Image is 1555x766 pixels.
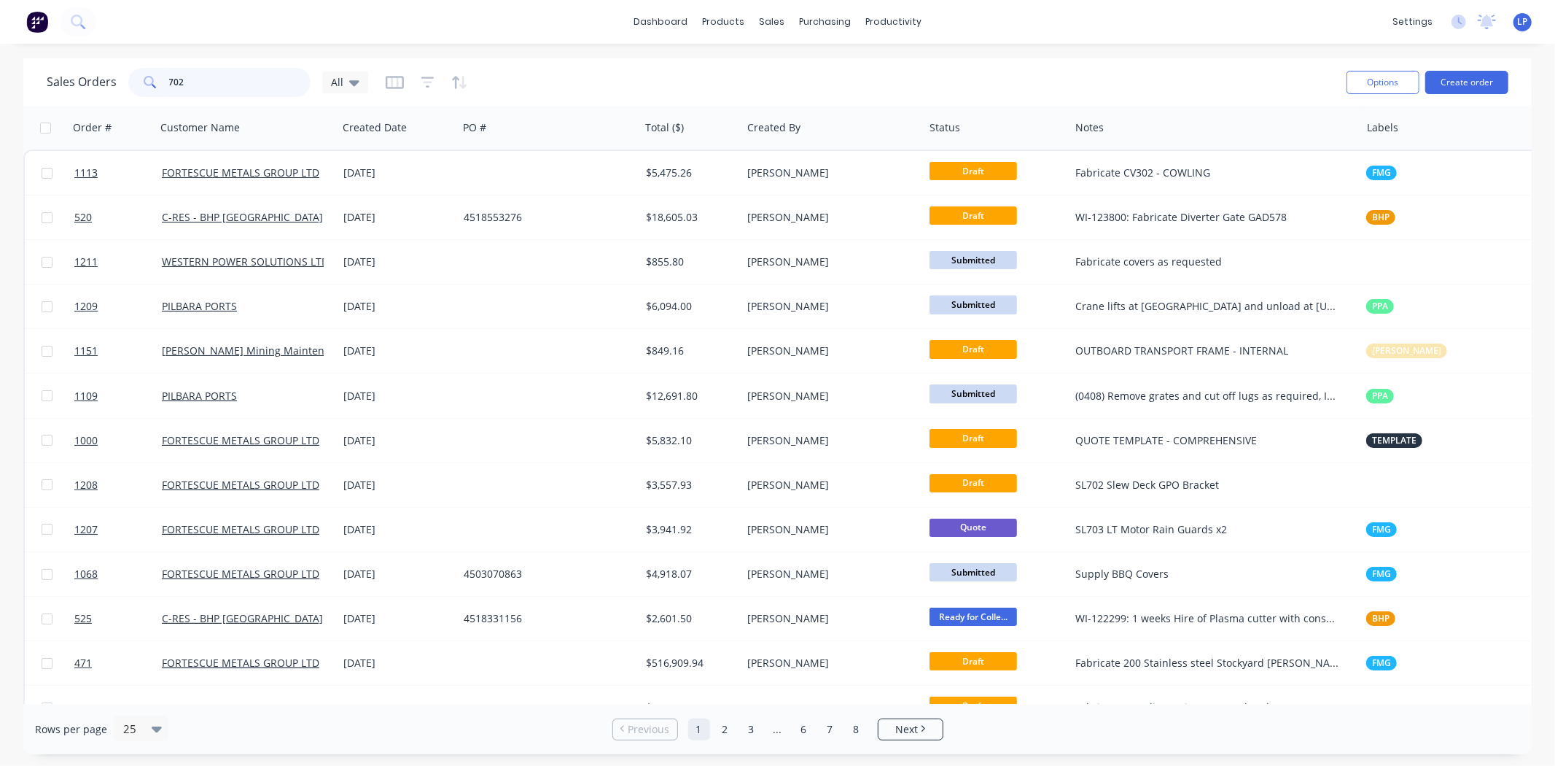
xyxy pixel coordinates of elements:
[1518,15,1528,28] span: LP
[162,611,323,625] a: C-RES - BHP [GEOGRAPHIC_DATA]
[930,563,1017,581] span: Submitted
[74,255,98,269] span: 1211
[74,656,92,670] span: 471
[748,389,910,403] div: [PERSON_NAME]
[930,340,1017,358] span: Draft
[748,166,910,180] div: [PERSON_NAME]
[930,120,960,135] div: Status
[748,478,910,492] div: [PERSON_NAME]
[695,11,752,33] div: products
[752,11,792,33] div: sales
[930,206,1017,225] span: Draft
[930,384,1017,403] span: Submitted
[846,719,868,740] a: Page 8
[162,299,237,313] a: PILBARA PORTS
[343,255,452,269] div: [DATE]
[645,120,684,135] div: Total ($)
[162,478,319,492] a: FORTESCUE METALS GROUP LTD
[748,567,910,581] div: [PERSON_NAME]
[858,11,929,33] div: productivity
[47,75,117,89] h1: Sales Orders
[1366,567,1397,581] button: FMG
[1425,71,1508,94] button: Create order
[895,722,918,737] span: Next
[1075,255,1341,269] div: Fabricate covers as requested
[74,567,98,581] span: 1068
[74,374,162,418] a: 1109
[26,11,48,33] img: Factory
[162,700,319,714] a: FORTESCUE METALS GROUP LTD
[1366,611,1395,626] button: BHP
[343,389,452,403] div: [DATE]
[646,522,732,537] div: $3,941.92
[74,344,98,358] span: 1151
[748,299,910,314] div: [PERSON_NAME]
[343,700,452,715] div: [DATE]
[1347,71,1419,94] button: Options
[819,719,841,740] a: Page 7
[162,166,319,179] a: FORTESCUE METALS GROUP LTD
[74,700,98,715] span: 1206
[1366,299,1394,314] button: PPA
[343,478,452,492] div: [DATE]
[1075,210,1341,225] div: WI-123800: Fabricate Diverter Gate GAD578
[1372,433,1416,448] span: TEMPLATE
[930,652,1017,670] span: Draft
[1366,656,1397,670] button: FMG
[162,389,237,403] a: PILBARA PORTS
[463,120,486,135] div: PO #
[748,210,910,225] div: [PERSON_NAME]
[1372,611,1390,626] span: BHP
[1366,210,1395,225] button: BHP
[343,299,452,314] div: [DATE]
[793,719,815,740] a: Page 6
[1366,166,1397,180] button: FMG
[1372,210,1390,225] span: BHP
[1075,611,1341,626] div: WI-122299: 1 weeks Hire of Plasma cutter with consumables.
[741,719,763,740] a: Page 3
[930,162,1017,180] span: Draft
[1372,344,1441,358] span: [PERSON_NAME]
[792,11,858,33] div: purchasing
[646,656,732,670] div: $516,909.94
[74,508,162,552] a: 1207
[646,700,732,715] div: $1,961.52
[74,419,162,463] a: 1000
[1075,389,1341,403] div: (0408) Remove grates and cut off lugs as required, Install new grates.
[1075,299,1341,314] div: Crane lifts at [GEOGRAPHIC_DATA] and unload at [US_STATE].
[343,210,452,225] div: [DATE]
[748,700,910,715] div: [PERSON_NAME]
[747,120,800,135] div: Created By
[1372,389,1388,403] span: PPA
[464,210,625,225] div: 4518553276
[1385,11,1440,33] div: settings
[74,552,162,596] a: 1068
[930,519,1017,537] span: Quote
[714,719,736,740] a: Page 2
[613,722,677,737] a: Previous page
[1366,433,1422,448] button: TEMPLATE
[343,433,452,448] div: [DATE]
[343,344,452,358] div: [DATE]
[1366,389,1394,403] button: PPA
[748,656,910,670] div: [PERSON_NAME]
[343,567,452,581] div: [DATE]
[331,74,343,90] span: All
[646,255,732,269] div: $855.80
[162,344,383,357] a: [PERSON_NAME] Mining Maintenance Pty Ltd
[748,344,910,358] div: [PERSON_NAME]
[74,240,162,284] a: 1211
[74,299,98,314] span: 1209
[162,210,323,224] a: C-RES - BHP [GEOGRAPHIC_DATA]
[162,656,319,670] a: FORTESCUE METALS GROUP LTD
[930,251,1017,269] span: Submitted
[748,255,910,269] div: [PERSON_NAME]
[169,68,311,97] input: Search...
[343,166,452,180] div: [DATE]
[767,719,789,740] a: Jump forward
[74,641,162,685] a: 471
[1372,166,1391,180] span: FMG
[930,608,1017,626] span: Ready for Colle...
[343,611,452,626] div: [DATE]
[73,120,112,135] div: Order #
